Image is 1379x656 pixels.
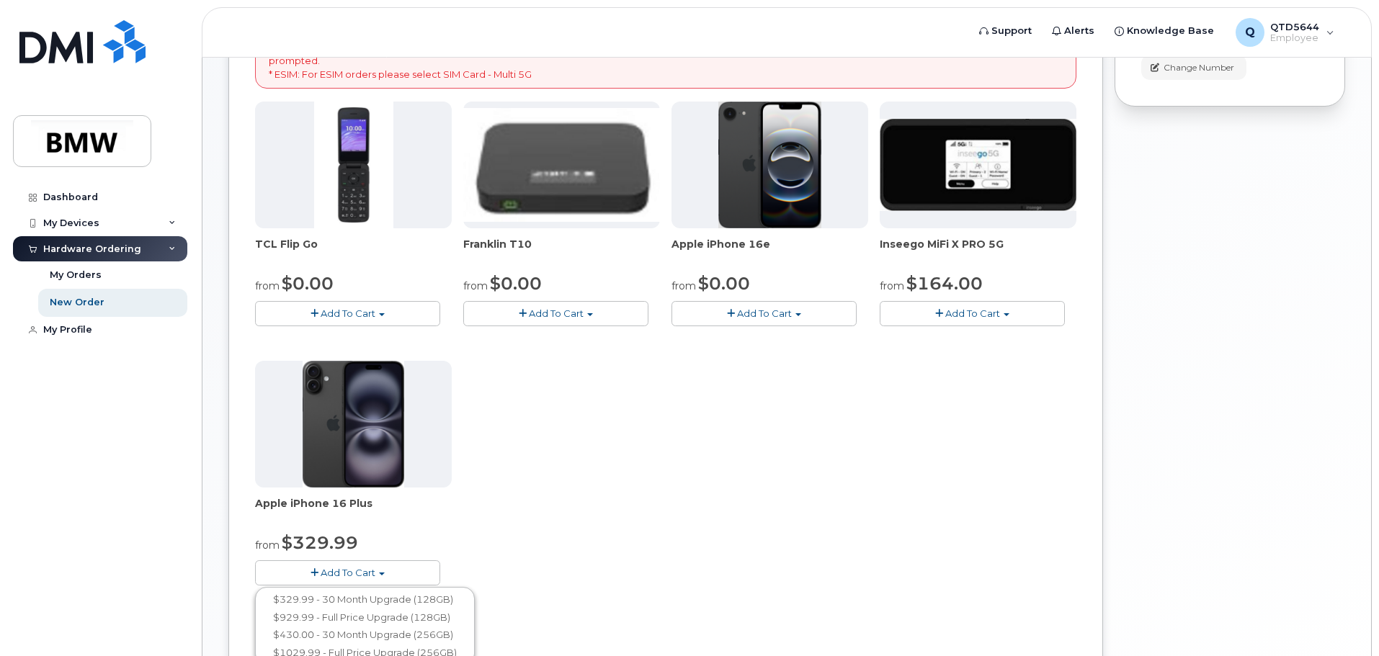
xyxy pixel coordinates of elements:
[1104,17,1224,45] a: Knowledge Base
[1127,24,1214,38] span: Knowledge Base
[529,307,584,319] span: Add To Cart
[490,273,542,294] span: $0.00
[718,102,822,228] img: iphone16e.png
[1226,18,1344,47] div: QTD5644
[1245,24,1255,41] span: Q
[991,24,1032,38] span: Support
[698,273,750,294] span: $0.00
[463,301,648,326] button: Add To Cart
[282,532,358,553] span: $329.99
[259,608,471,626] a: $929.99 - Full Price Upgrade (128GB)
[463,279,488,292] small: from
[880,279,904,292] small: from
[321,567,375,578] span: Add To Cart
[255,279,280,292] small: from
[671,301,857,326] button: Add To Cart
[671,237,868,266] div: Apple iPhone 16e
[1164,61,1234,74] span: Change Number
[1064,24,1094,38] span: Alerts
[906,273,983,294] span: $164.00
[945,307,1000,319] span: Add To Cart
[282,273,334,294] span: $0.00
[303,361,404,487] img: iphone_16_plus.png
[255,560,440,585] button: Add To Cart
[255,237,452,266] div: TCL Flip Go
[259,590,471,608] a: $329.99 - 30 Month Upgrade (128GB)
[671,279,696,292] small: from
[259,626,471,644] a: $430.00 - 30 Month Upgrade (256GB)
[255,539,280,552] small: from
[314,102,393,228] img: TCL_FLIP_MODE.jpg
[1042,17,1104,45] a: Alerts
[880,237,1076,266] div: Inseego MiFi X PRO 5G
[463,237,660,266] div: Franklin T10
[969,17,1042,45] a: Support
[880,301,1065,326] button: Add To Cart
[1316,593,1368,645] iframe: Messenger Launcher
[1270,32,1319,44] span: Employee
[1270,21,1319,32] span: QTD5644
[321,307,375,319] span: Add To Cart
[255,496,452,525] div: Apple iPhone 16 Plus
[255,301,440,326] button: Add To Cart
[463,108,660,222] img: t10.jpg
[737,307,792,319] span: Add To Cart
[880,119,1076,211] img: cut_small_inseego_5G.jpg
[1141,55,1246,80] button: Change Number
